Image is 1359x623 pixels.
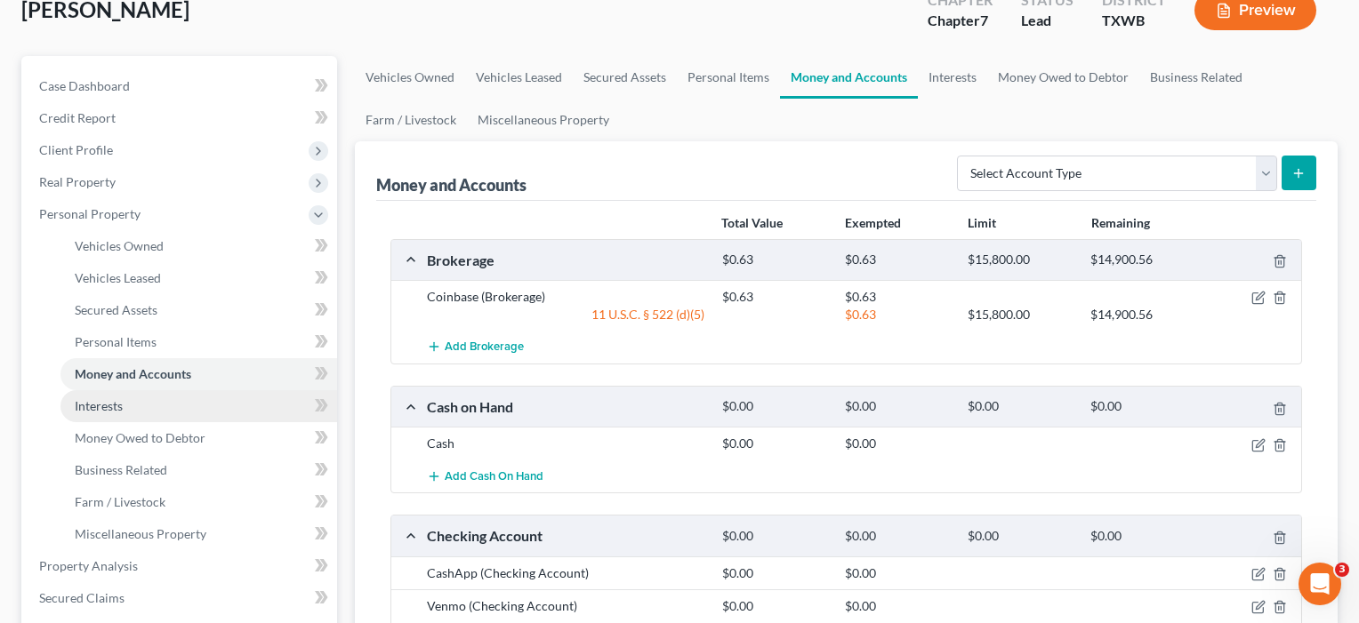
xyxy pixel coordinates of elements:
[713,435,836,452] div: $0.00
[836,528,959,545] div: $0.00
[836,398,959,415] div: $0.00
[677,56,780,99] a: Personal Items
[60,518,337,550] a: Miscellaneous Property
[1021,11,1074,31] div: Lead
[75,430,205,445] span: Money Owed to Debtor
[418,435,713,452] div: Cash
[959,252,1082,268] div: $15,800.00
[713,288,836,306] div: $0.63
[1082,252,1204,268] div: $14,900.56
[1091,215,1150,230] strong: Remaining
[427,331,524,363] button: Add Brokerage
[60,326,337,358] a: Personal Items
[721,215,783,230] strong: Total Value
[836,597,959,615] div: $0.00
[445,469,543,483] span: Add Cash on Hand
[25,550,337,582] a: Property Analysis
[39,558,138,573] span: Property Analysis
[75,494,165,509] span: Farm / Livestock
[39,174,116,189] span: Real Property
[60,262,337,294] a: Vehicles Leased
[836,288,959,306] div: $0.63
[376,174,527,196] div: Money and Accounts
[60,390,337,422] a: Interests
[355,99,467,141] a: Farm / Livestock
[465,56,573,99] a: Vehicles Leased
[1139,56,1253,99] a: Business Related
[39,110,116,125] span: Credit Report
[418,397,713,416] div: Cash on Hand
[418,251,713,269] div: Brokerage
[60,294,337,326] a: Secured Assets
[75,238,164,253] span: Vehicles Owned
[713,564,836,582] div: $0.00
[60,486,337,518] a: Farm / Livestock
[39,206,141,221] span: Personal Property
[75,366,191,381] span: Money and Accounts
[418,288,713,306] div: Coinbase (Brokerage)
[959,306,1082,323] div: $15,800.00
[39,590,125,605] span: Secured Claims
[713,528,836,545] div: $0.00
[836,435,959,452] div: $0.00
[836,306,959,323] div: $0.63
[713,252,836,268] div: $0.63
[75,334,157,349] span: Personal Items
[25,582,337,614] a: Secured Claims
[959,528,1082,545] div: $0.00
[418,526,713,545] div: Checking Account
[836,564,959,582] div: $0.00
[713,597,836,615] div: $0.00
[39,142,113,157] span: Client Profile
[1335,563,1349,577] span: 3
[836,252,959,268] div: $0.63
[60,358,337,390] a: Money and Accounts
[1082,528,1204,545] div: $0.00
[467,99,620,141] a: Miscellaneous Property
[75,270,161,285] span: Vehicles Leased
[987,56,1139,99] a: Money Owed to Debtor
[60,230,337,262] a: Vehicles Owned
[780,56,918,99] a: Money and Accounts
[60,454,337,486] a: Business Related
[427,459,543,492] button: Add Cash on Hand
[75,398,123,413] span: Interests
[918,56,987,99] a: Interests
[39,78,130,93] span: Case Dashboard
[1102,11,1166,31] div: TXWB
[75,302,157,317] span: Secured Assets
[928,11,993,31] div: Chapter
[1082,306,1204,323] div: $14,900.56
[25,70,337,102] a: Case Dashboard
[418,597,713,615] div: Venmo (Checking Account)
[959,398,1082,415] div: $0.00
[418,306,713,323] div: 11 U.S.C. § 522 (d)(5)
[60,422,337,454] a: Money Owed to Debtor
[445,340,524,355] span: Add Brokerage
[980,12,988,28] span: 7
[1299,563,1341,605] iframe: Intercom live chat
[713,398,836,415] div: $0.00
[845,215,901,230] strong: Exempted
[968,215,996,230] strong: Limit
[418,564,713,582] div: CashApp (Checking Account)
[1082,398,1204,415] div: $0.00
[75,526,206,541] span: Miscellaneous Property
[573,56,677,99] a: Secured Assets
[355,56,465,99] a: Vehicles Owned
[75,462,167,477] span: Business Related
[25,102,337,134] a: Credit Report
